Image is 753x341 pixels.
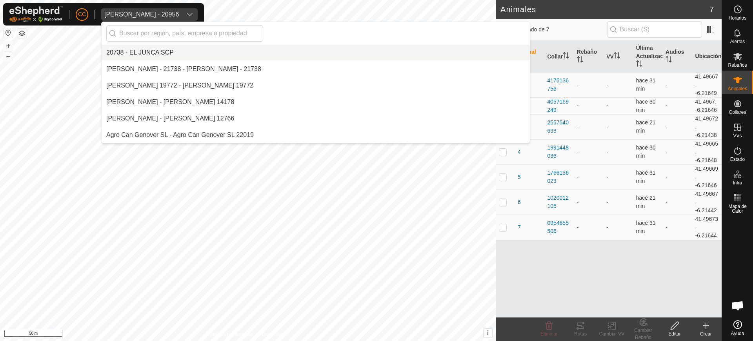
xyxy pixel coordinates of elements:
td: 41.49667, -6.21442 [692,190,722,215]
span: Mapa de Calor [724,204,751,213]
li: Abel Lopez Crespo 19772 [102,78,530,93]
div: - [577,223,600,232]
div: [PERSON_NAME] 19772 - [PERSON_NAME] 19772 [106,81,253,90]
th: Audios [662,41,692,73]
td: 41.49669, -6.21646 [692,164,722,190]
button: Capas del Mapa [17,29,27,38]
td: 41.49673, -6.21644 [692,215,722,240]
p-sorticon: Activar para ordenar [577,57,583,64]
div: dropdown trigger [182,8,198,21]
div: 4175136756 [547,77,570,93]
div: [PERSON_NAME] - 21738 - [PERSON_NAME] - 21738 [106,64,261,74]
span: 27 ago 2025, 11:17 [636,119,656,134]
span: 27 ago 2025, 11:07 [636,220,656,234]
input: Buscar por región, país, empresa o propiedad [106,25,263,42]
img: Logo Gallagher [9,6,63,22]
div: 20738 - EL JUNCA SCP [106,48,174,57]
div: - [577,102,600,110]
th: Collar [544,41,573,73]
span: VVs [733,133,742,138]
td: - [662,139,692,164]
td: - [662,97,692,114]
span: 7 [709,4,714,15]
app-display-virtual-paddock-transition: - [606,199,608,205]
app-display-virtual-paddock-transition: - [606,174,608,180]
div: - [577,173,600,181]
div: 4057169249 [547,98,570,114]
span: 27 ago 2025, 11:07 [636,170,656,184]
span: 0 seleccionado de 7 [500,26,607,34]
span: Animales [728,86,747,91]
td: - [662,215,692,240]
li: Agro Can Genover SL 22019 [102,127,530,143]
td: - [662,114,692,139]
span: 27 ago 2025, 11:07 [636,144,656,159]
h2: Animales [500,5,709,14]
div: 1766136023 [547,169,570,185]
p-sorticon: Activar para ordenar [563,53,569,60]
p-sorticon: Activar para ordenar [614,53,620,60]
div: - [577,81,600,89]
app-display-virtual-paddock-transition: - [606,224,608,230]
div: 2557540693 [547,119,570,135]
td: - [662,190,692,215]
div: [PERSON_NAME] - 20956 [104,11,179,18]
button: Restablecer Mapa [4,28,13,38]
span: Collares [729,110,746,115]
div: 1991448036 [547,144,570,160]
span: Jose Luis Barrios Crespo - 20956 [101,8,182,21]
td: - [662,164,692,190]
span: Ayuda [731,331,744,336]
div: Rutas [565,330,596,337]
a: Chat abierto [726,294,749,317]
app-display-virtual-paddock-transition: - [606,124,608,130]
p-sorticon: Activar para ordenar [636,62,642,68]
li: Adelina Garcia Garcia 14178 [102,94,530,110]
span: Eliminar [540,331,557,337]
span: CC [78,10,86,18]
td: 41.4967, -6.21646 [692,97,722,114]
td: 41.49667, -6.21649 [692,72,722,97]
div: Agro Can Genover SL - Agro Can Genover SL 22019 [106,130,254,140]
span: Horarios [729,16,746,20]
div: - [577,148,600,156]
app-display-virtual-paddock-transition: - [606,102,608,109]
div: 1020012105 [547,194,570,210]
td: - [662,72,692,97]
span: 27 ago 2025, 11:07 [636,77,656,92]
li: Adrian Abad Martin 12766 [102,111,530,126]
span: Rebaños [728,63,747,67]
button: i [484,329,492,337]
span: 5 [518,173,521,181]
span: Infra [733,181,742,185]
div: Cambiar Rebaño [627,327,659,341]
div: - [577,198,600,206]
span: i [487,330,489,336]
div: Cambiar VV [596,330,627,337]
div: [PERSON_NAME] - [PERSON_NAME] 12766 [106,114,234,123]
p-sorticon: Activar para ordenar [666,57,672,64]
div: - [577,123,600,131]
th: VV [603,41,633,73]
div: [PERSON_NAME] - [PERSON_NAME] 14178 [106,97,234,107]
span: 4 [518,148,521,156]
th: Ubicación [692,41,722,73]
span: Alertas [730,39,745,44]
td: 41.49665, -6.21648 [692,139,722,164]
td: 41.49672, -6.21438 [692,114,722,139]
div: Editar [659,330,690,337]
span: 7 [518,223,521,232]
a: Política de Privacidad [207,331,253,338]
th: Rebaño [574,41,603,73]
app-display-virtual-paddock-transition: - [606,149,608,155]
div: 0954855506 [547,219,570,235]
input: Buscar (S) [607,21,702,38]
span: 27 ago 2025, 11:07 [636,98,656,113]
span: 27 ago 2025, 11:17 [636,195,656,209]
span: 6 [518,198,521,206]
li: Aaron Rull Dealbert - 21738 [102,61,530,77]
li: EL JUNCA SCP [102,45,530,60]
app-display-virtual-paddock-transition: - [606,82,608,88]
a: Ayuda [722,317,753,339]
button: – [4,51,13,61]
